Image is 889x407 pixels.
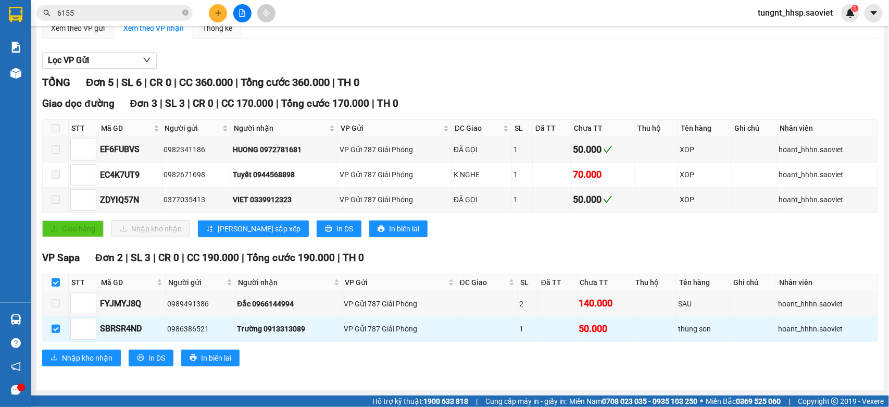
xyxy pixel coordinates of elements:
button: caret-down [865,4,883,22]
div: hoant_hhhn.saoviet [779,194,876,205]
button: printerIn biên lai [181,350,240,366]
span: Người gửi [165,122,221,134]
span: SL 3 [131,252,151,264]
div: thung son [678,323,729,335]
strong: 0708 023 035 - 0935 103 250 [602,397,697,405]
span: In DS [336,223,353,235]
span: check [603,145,612,154]
div: hoant_hhhn.saoviet [778,298,876,310]
button: Lọc VP Gửi [42,52,157,69]
div: VP Gửi 787 Giải Phóng [340,194,449,205]
div: EF6FUBVS [100,143,160,156]
span: CC 360.000 [179,76,233,89]
span: 1 [853,5,857,12]
span: SL 3 [165,97,185,109]
div: 50.000 [573,142,633,157]
span: | [276,97,279,109]
span: Giao dọc đường [42,97,115,109]
th: Chưa TT [571,120,635,137]
div: 140.000 [579,296,631,311]
th: SL [512,120,533,137]
button: downloadNhập kho nhận [42,350,121,366]
div: XOP [680,169,730,180]
span: printer [190,354,197,362]
img: warehouse-icon [10,314,21,325]
strong: 1900 633 818 [423,397,468,405]
span: VP Gửi [341,122,441,134]
button: printerIn DS [129,350,173,366]
img: logo-vxr [9,7,22,22]
th: Tên hàng [678,120,732,137]
span: caret-down [869,8,879,18]
span: TỔNG [42,76,70,89]
span: close-circle [182,8,189,18]
span: CR 0 [158,252,179,264]
span: plus [215,9,222,17]
div: 0989491386 [167,298,233,310]
span: printer [325,225,332,233]
span: Cung cấp máy in - giấy in: [485,396,567,407]
span: printer [137,354,144,362]
span: ⚪️ [700,399,703,403]
button: plus [209,4,227,22]
span: Nhập kho nhận [62,352,112,364]
span: Đơn 2 [95,252,123,264]
div: 1 [514,194,531,205]
input: Tìm tên, số ĐT hoặc mã đơn [57,7,180,19]
span: | [187,97,190,109]
span: | [144,76,147,89]
button: downloadNhập kho nhận [111,220,190,237]
div: 50.000 [579,322,631,336]
span: | [174,76,177,89]
span: Tổng cước 190.000 [247,252,335,264]
div: 1 [519,323,536,335]
th: Đã TT [533,120,571,137]
div: HUONG 0972781681 [233,144,336,155]
td: EC4K7UT9 [98,163,162,188]
span: CR 0 [193,97,214,109]
div: 0982671698 [164,169,230,180]
button: uploadGiao hàng [42,220,104,237]
span: notification [11,362,21,372]
span: | [116,76,119,89]
img: warehouse-icon [10,68,21,79]
span: Miền Bắc [706,396,781,407]
span: Lọc VP Gửi [48,54,89,67]
span: TH 0 [337,76,359,89]
span: In biên lai [201,352,231,364]
td: ZDYIQ57N [98,188,162,213]
span: Miền Nam [569,396,697,407]
td: VP Gửi 787 Giải Phóng [343,291,457,316]
th: Ghi chú [731,274,777,291]
div: K NGHE [454,169,510,180]
span: | [153,252,156,264]
img: icon-new-feature [846,8,855,18]
span: Đơn 3 [130,97,158,109]
span: CC 170.000 [221,97,273,109]
div: VP Gửi 787 Giải Phóng [344,298,455,310]
div: ĐÃ GỌI [454,144,510,155]
div: VP Gửi 787 Giải Phóng [340,144,449,155]
span: Người nhận [238,277,331,288]
td: VP Gửi 787 Giải Phóng [343,316,457,341]
span: | [242,252,244,264]
div: Đắc 0966144994 [237,298,340,310]
span: ĐC Giao [460,277,507,288]
th: Chưa TT [578,274,633,291]
span: message [11,385,21,395]
span: copyright [831,398,838,405]
span: Người gửi [168,277,224,288]
span: Mã GD [101,277,155,288]
span: In biên lai [389,223,419,235]
div: Thống kê [203,22,232,34]
button: sort-ascending[PERSON_NAME] sắp xếp [198,220,309,237]
td: SBRSR4ND [98,316,166,341]
button: file-add [233,4,252,22]
th: Ghi chú [732,120,777,137]
div: VP Gửi 787 Giải Phóng [344,323,455,335]
span: Mã GD [101,122,152,134]
span: | [372,97,374,109]
span: search [43,9,51,17]
strong: 0369 525 060 [736,397,781,405]
span: | [788,396,790,407]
